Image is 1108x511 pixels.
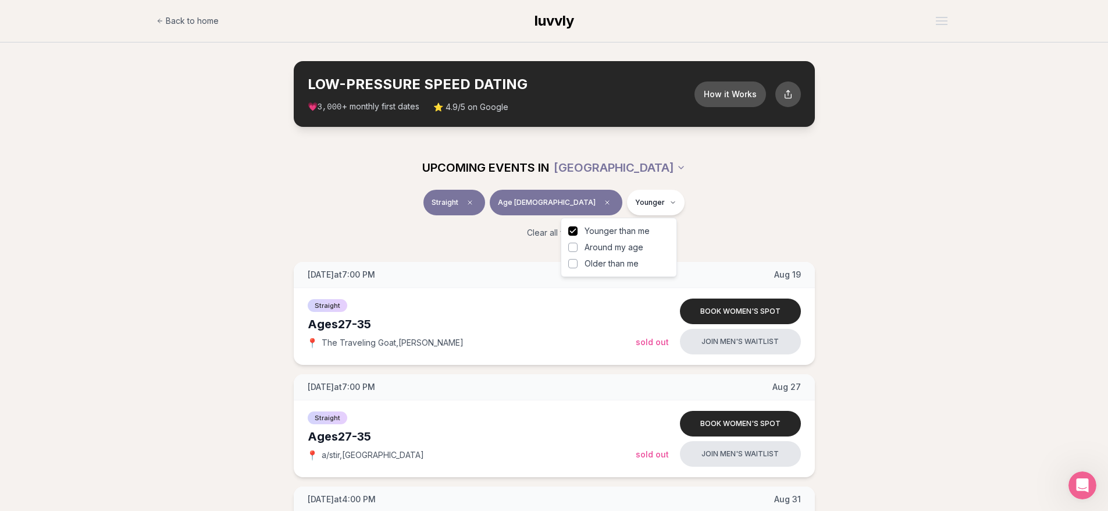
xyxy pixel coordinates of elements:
button: Older than me [568,259,578,268]
span: Aug 31 [774,494,801,505]
span: Aug 27 [772,381,801,393]
button: Clear all filters [520,220,588,246]
span: [DATE] at 4:00 PM [308,494,376,505]
button: Younger than me [568,226,578,236]
span: [DATE] at 7:00 PM [308,269,375,281]
iframe: Intercom live chat [1068,471,1096,499]
span: Around my age [585,242,643,253]
span: [DATE] at 7:00 PM [308,381,375,393]
span: Aug 19 [774,269,801,281]
span: Sold Out [636,449,669,459]
button: [GEOGRAPHIC_DATA] [554,155,686,180]
span: Straight [432,198,458,207]
span: Straight [308,299,347,312]
div: Ages 27-35 [308,428,636,445]
div: Ages 27-35 [308,316,636,332]
button: How it Works [694,81,766,107]
button: Join men's waitlist [680,441,801,467]
span: Back to home [166,15,219,27]
button: Younger [627,190,685,215]
span: UPCOMING EVENTS IN [422,159,549,176]
span: 3,000 [318,102,342,112]
span: Age [DEMOGRAPHIC_DATA] [498,198,596,207]
span: The Traveling Goat , [PERSON_NAME] [322,337,464,349]
a: luvvly [535,12,574,30]
span: Younger [635,198,665,207]
h2: LOW-PRESSURE SPEED DATING [308,75,694,94]
button: Age [DEMOGRAPHIC_DATA]Clear age [490,190,622,215]
span: 📍 [308,450,317,460]
a: Back to home [156,9,219,33]
button: Book women's spot [680,411,801,437]
span: Clear event type filter [463,196,477,210]
button: StraightClear event type filter [423,190,485,215]
span: Older than me [585,258,639,269]
span: Sold Out [636,337,669,347]
span: Straight [308,411,347,424]
span: Clear age [600,196,614,210]
span: luvvly [535,12,574,29]
button: Around my age [568,243,578,252]
span: a/stir , [GEOGRAPHIC_DATA] [322,449,424,461]
span: 📍 [308,338,317,347]
span: ⭐ 4.9/5 on Google [433,101,508,113]
span: 💗 + monthly first dates [308,101,419,113]
span: Younger than me [585,225,650,237]
button: Join men's waitlist [680,329,801,354]
button: Open menu [931,12,952,30]
button: Book women's spot [680,299,801,324]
